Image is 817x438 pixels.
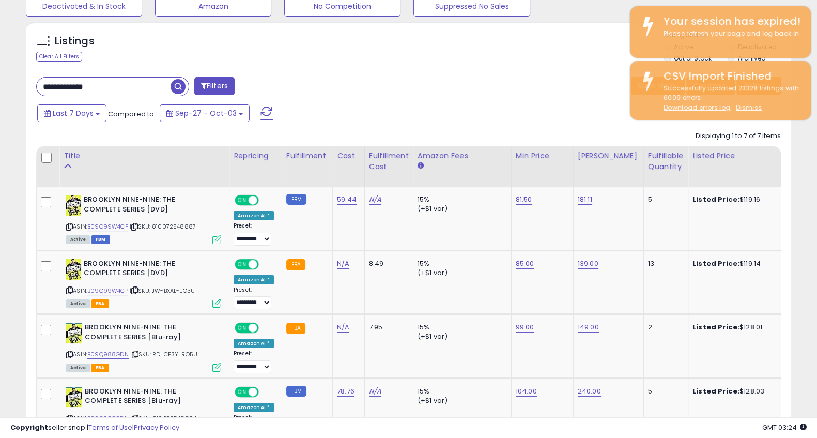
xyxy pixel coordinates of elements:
span: FBA [91,364,109,372]
span: All listings currently available for purchase on Amazon [66,235,90,244]
div: 5 [648,387,680,396]
b: BROOKLYN NINE-NINE: THE COMPLETE SERIES [DVD] [84,195,209,217]
a: 59.44 [337,194,357,205]
a: 149.00 [578,322,599,333]
div: Fulfillment [286,150,328,161]
div: 2 [648,323,680,332]
button: Sep-27 - Oct-03 [160,104,250,122]
b: Listed Price: [692,386,739,396]
div: $119.16 [692,195,778,204]
div: Title [64,150,225,161]
small: FBA [286,259,305,270]
span: OFF [257,324,274,333]
div: Please refresh your page and log back in [656,29,803,39]
span: Last 7 Days [53,108,94,118]
div: Fulfillment Cost [369,150,409,172]
span: ON [236,387,249,396]
div: 15% [418,195,503,204]
a: B09Q988GDN [87,350,129,359]
div: Preset: [234,286,274,309]
label: Archived [737,54,765,63]
span: FBA [91,299,109,308]
div: 15% [418,259,503,268]
div: $119.14 [692,259,778,268]
div: Amazon AI * [234,339,274,348]
span: OFF [257,196,274,205]
img: 51tXgfFBrYL._SL40_.jpg [66,259,81,280]
div: Listed Price [692,150,782,161]
div: (+$1 var) [418,204,503,214]
div: seller snap | | [10,423,179,433]
div: 8.49 [369,259,405,268]
span: Compared to: [108,109,156,119]
div: 13 [648,259,680,268]
div: ASIN: [66,259,221,307]
a: N/A [369,194,381,205]
strong: Copyright [10,422,48,432]
div: $128.03 [692,387,778,396]
a: B09Q99W4CP [87,222,128,231]
div: CSV Import Finished [656,69,803,84]
a: 104.00 [516,386,537,397]
span: ON [236,196,249,205]
span: All listings currently available for purchase on Amazon [66,364,90,372]
div: Cost [337,150,360,161]
b: Listed Price: [692,322,739,332]
a: 81.50 [516,194,532,205]
a: N/A [369,386,381,397]
div: (+$1 var) [418,396,503,405]
div: (+$1 var) [418,268,503,278]
u: Dismiss [736,103,762,112]
span: ON [236,260,249,268]
span: OFF [257,387,274,396]
div: Preset: [234,350,274,373]
div: Successfully updated 23328 listings with 6009 errors. [656,84,803,113]
small: FBM [286,194,306,205]
span: | SKU: 810072548887 [130,222,196,231]
div: 7.95 [369,323,405,332]
span: FBM [91,235,110,244]
small: FBA [286,323,305,334]
a: 181.11 [578,194,592,205]
div: 15% [418,323,503,332]
a: 99.00 [516,322,534,333]
div: Displaying 1 to 7 of 7 items [696,131,781,141]
div: $128.01 [692,323,778,332]
span: Sep-27 - Oct-03 [175,108,237,118]
img: 411cniwIe0L._SL40_.jpg [66,323,82,343]
div: ASIN: [66,323,221,371]
b: BROOKLYN NINE-NINE: THE COMPLETE SERIES [Blu-ray] [85,387,210,409]
div: Amazon AI * [234,211,274,220]
span: 2025-10-12 03:24 GMT [762,422,807,432]
a: Download errors log [664,103,730,112]
a: B09Q99W4CP [87,286,128,295]
div: 5 [648,195,680,204]
b: BROOKLYN NINE-NINE: THE COMPLETE SERIES [Blu-ray] [85,323,210,344]
span: ON [236,324,249,333]
a: 78.76 [337,386,354,397]
div: Fulfillable Quantity [648,150,684,172]
div: Amazon AI * [234,275,274,284]
a: Terms of Use [88,422,132,432]
span: All listings currently available for purchase on Amazon [66,299,90,308]
img: 51tXgfFBrYL._SL40_.jpg [66,195,81,216]
div: (+$1 var) [418,332,503,341]
div: Clear All Filters [36,52,82,62]
div: [PERSON_NAME] [578,150,639,161]
small: FBM [286,386,306,397]
small: Amazon Fees. [418,161,424,171]
div: Amazon Fees [418,150,507,161]
div: Preset: [234,222,274,245]
img: 411cniwIe0L._SL40_.jpg [66,387,82,407]
a: Privacy Policy [134,422,179,432]
span: OFF [257,260,274,268]
b: Listed Price: [692,194,739,204]
a: N/A [337,259,349,269]
a: N/A [337,322,349,333]
h5: Listings [55,34,95,49]
b: Listed Price: [692,259,739,268]
span: | SKU: RD-CF3Y-RO5U [130,350,197,358]
label: Out of Stock [674,54,712,63]
div: Amazon AI * [234,403,274,412]
div: Min Price [516,150,569,161]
